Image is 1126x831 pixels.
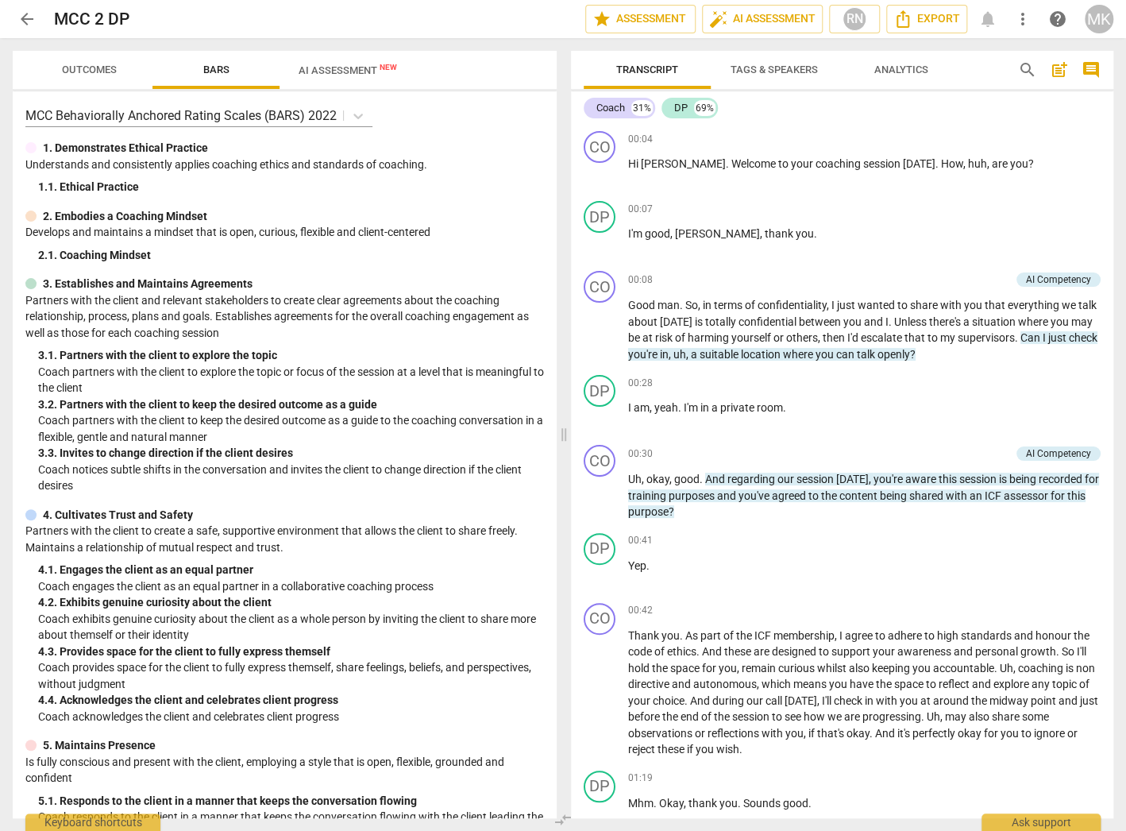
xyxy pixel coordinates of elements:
[850,678,876,690] span: have
[836,473,869,485] span: [DATE]
[1051,489,1067,502] span: for
[963,315,972,328] span: a
[786,331,818,344] span: others
[903,157,935,170] span: [DATE]
[1051,315,1071,328] span: you
[585,5,696,33] button: Assessment
[675,331,688,344] span: of
[1062,299,1078,311] span: we
[25,224,544,241] p: Develops and maintains a mindset that is open, curious, flexible and client-centered
[669,473,674,485] span: ,
[778,157,791,170] span: to
[799,315,843,328] span: between
[745,299,758,311] span: of
[793,678,829,690] span: means
[1043,331,1048,344] span: I
[684,401,700,414] span: I'm
[778,662,817,674] span: curious
[661,629,680,642] span: you
[62,64,117,75] span: Outcomes
[628,315,660,328] span: about
[1028,157,1034,170] span: ?
[808,489,821,502] span: to
[935,157,941,170] span: .
[1018,315,1051,328] span: where
[1035,629,1074,642] span: honour
[1020,331,1043,344] span: Can
[889,315,894,328] span: .
[702,645,724,658] span: And
[760,227,765,240] span: ,
[674,473,700,485] span: good
[912,662,933,674] span: you
[714,299,745,311] span: terms
[628,678,672,690] span: directive
[964,299,985,311] span: you
[1071,315,1093,328] span: may
[736,629,754,642] span: the
[772,489,808,502] span: agreed
[1026,446,1091,461] div: AI Competency
[655,331,675,344] span: risk
[1052,678,1079,690] span: topic
[762,678,793,690] span: which
[858,299,897,311] span: wanted
[642,473,646,485] span: ,
[696,645,702,658] span: .
[939,678,972,690] span: reflect
[963,157,968,170] span: ,
[897,299,910,311] span: to
[680,299,685,311] span: .
[1039,473,1085,485] span: recorded
[675,227,760,240] span: [PERSON_NAME]
[818,331,823,344] span: ,
[817,662,849,674] span: whilst
[628,559,646,572] span: Yep
[843,7,866,31] div: RN
[937,629,961,642] span: high
[38,412,544,445] p: Coach partners with the client to keep the desired outcome as a guide to the coaching conversatio...
[17,10,37,29] span: arrow_back
[628,447,653,461] span: 00:30
[1018,662,1066,674] span: coaching
[25,814,160,831] div: Keyboard shortcuts
[1010,157,1028,170] span: you
[38,445,544,462] div: 3. 3. Invites to change direction if the client desires
[880,489,909,502] span: being
[38,396,544,413] div: 3. 2. Partners with the client to keep the desired outcome as a guide
[584,533,615,565] div: Change speaker
[972,678,993,690] span: and
[584,201,615,233] div: Change speaker
[670,227,675,240] span: ,
[584,603,615,635] div: Change speaker
[910,299,940,311] span: share
[652,662,670,674] span: the
[738,315,799,328] span: confidential
[791,157,816,170] span: your
[1085,473,1099,485] span: for
[628,133,653,146] span: 00:04
[904,331,927,344] span: that
[657,299,680,311] span: man
[839,629,845,642] span: I
[660,315,695,328] span: [DATE]
[723,629,736,642] span: of
[628,273,653,287] span: 00:08
[38,692,544,709] div: 4. 4. Acknowledges the client and celebrates client progress
[634,401,650,414] span: am
[1062,645,1077,658] span: So
[958,331,1015,344] span: supervisors
[888,629,924,642] span: adhere
[646,559,650,572] span: .
[25,523,544,555] p: Partners with the client to create a safe, supportive environment that allows the client to share...
[38,644,544,660] div: 4. 3. Provides space for the client to fully express themself
[777,473,796,485] span: our
[1050,60,1069,79] span: post_add
[926,678,939,690] span: to
[737,662,742,674] span: ,
[992,157,1010,170] span: are
[1018,60,1037,79] span: search
[698,299,703,311] span: ,
[628,473,642,485] span: Uh
[1056,645,1062,658] span: .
